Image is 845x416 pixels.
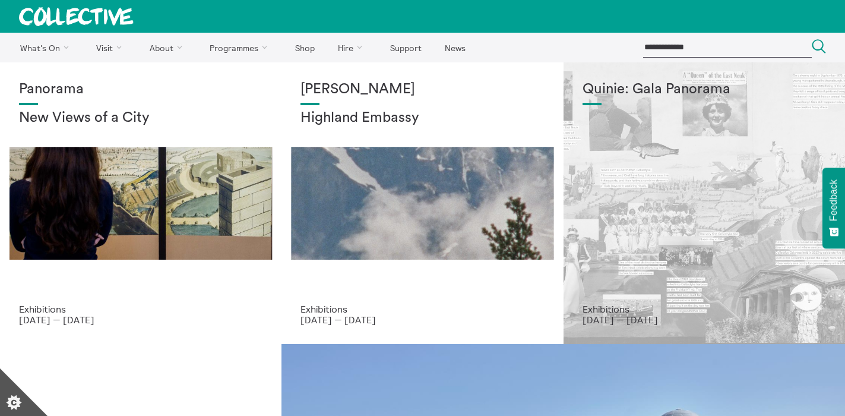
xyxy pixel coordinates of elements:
h1: Panorama [19,81,262,98]
span: Feedback [828,179,839,221]
h2: Highland Embassy [300,110,544,127]
a: About [139,33,197,62]
a: Support [379,33,432,62]
a: Visit [86,33,137,62]
p: [DATE] — [DATE] [300,314,544,325]
p: Exhibitions [300,304,544,314]
a: Programmes [200,33,283,62]
p: [DATE] — [DATE] [583,314,826,325]
a: Hire [328,33,378,62]
a: News [434,33,476,62]
h2: New Views of a City [19,110,262,127]
a: Solar wheels 17 [PERSON_NAME] Highland Embassy Exhibitions [DATE] — [DATE] [281,62,563,344]
h1: Quinie: Gala Panorama [583,81,826,98]
p: [DATE] — [DATE] [19,314,262,325]
button: Feedback - Show survey [822,168,845,248]
p: Exhibitions [583,304,826,314]
a: Shop [284,33,325,62]
h1: [PERSON_NAME] [300,81,544,98]
a: What's On [10,33,84,62]
a: Josie Vallely Quinie: Gala Panorama Exhibitions [DATE] — [DATE] [564,62,845,344]
p: Exhibitions [19,304,262,314]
